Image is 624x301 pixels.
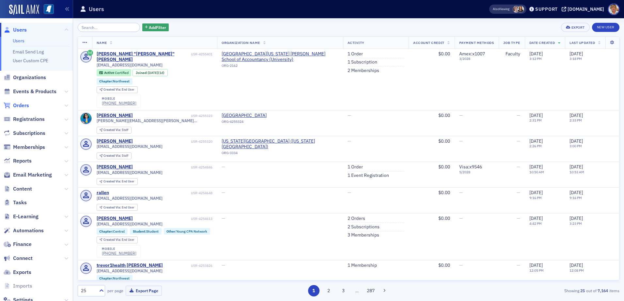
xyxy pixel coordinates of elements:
[365,285,377,296] button: 287
[99,276,130,280] a: Chapter:Northwest
[438,51,450,57] span: $0.00
[493,7,509,11] span: Viewing
[102,251,136,256] a: [PHONE_NUMBER]
[571,26,585,29] div: Export
[308,285,320,296] button: 1
[222,138,338,150] a: [US_STATE][GEOGRAPHIC_DATA] ([US_STATE][GEOGRAPHIC_DATA])
[569,195,582,200] time: 9:16 PM
[97,63,163,67] span: [EMAIL_ADDRESS][DOMAIN_NAME]
[99,71,128,75] a: Active Certified
[438,215,450,221] span: $0.00
[134,217,212,221] div: USR-4254613
[4,227,44,234] a: Automations
[13,185,32,193] span: Content
[348,216,365,222] a: 2 Orders
[13,241,32,248] span: Finance
[103,205,122,209] span: Created Via :
[459,57,494,61] span: 3 / 2028
[103,128,128,132] div: Staff
[348,59,377,65] a: 1 Subscription
[222,164,225,170] span: —
[569,215,583,221] span: [DATE]
[142,23,169,32] button: AddFilter
[130,228,162,235] div: Student:
[4,255,33,262] a: Connect
[4,26,27,34] a: Users
[222,151,338,157] div: ORG-3334
[164,228,211,235] div: Other:
[592,23,619,32] a: New User
[103,153,122,158] span: Created Via :
[348,51,363,57] a: 1 Order
[459,138,463,144] span: —
[348,164,363,170] a: 1 Order
[517,262,520,268] span: —
[4,102,29,109] a: Orders
[348,232,379,238] a: 3 Memberships
[438,112,450,118] span: $0.00
[529,118,542,122] time: 2:31 PM
[99,229,113,234] span: Chapter :
[323,285,334,296] button: 2
[103,154,128,158] div: Staff
[4,269,31,276] a: Exports
[348,263,377,268] a: 1 Membership
[517,6,524,13] span: Noma Burge
[13,227,44,234] span: Automations
[529,215,543,221] span: [DATE]
[569,221,582,226] time: 3:23 PM
[348,68,379,74] a: 2 Memberships
[493,7,499,11] div: Also
[517,138,520,144] span: —
[13,255,33,262] span: Connect
[97,152,132,159] div: Created Via: Staff
[535,6,558,12] div: Support
[529,40,555,45] span: Date Created
[103,128,122,132] span: Created Via :
[97,216,133,222] a: [PERSON_NAME]
[149,24,166,30] span: Add Filter
[4,130,45,137] a: Subscriptions
[13,102,29,109] span: Orders
[459,112,463,118] span: —
[529,164,543,170] span: [DATE]
[4,213,39,220] a: E-Learning
[348,40,365,45] span: Activity
[568,6,604,12] div: [DOMAIN_NAME]
[191,52,212,56] div: USR-4255401
[164,264,212,268] div: USR-4253826
[97,196,163,201] span: [EMAIL_ADDRESS][DOMAIN_NAME]
[529,268,544,273] time: 12:05 PM
[97,178,138,185] div: Created Via: End User
[529,170,544,174] time: 10:50 AM
[4,88,56,95] a: Events & Products
[438,262,450,268] span: $0.00
[569,268,584,273] time: 12:08 PM
[99,79,113,83] span: Chapter :
[102,101,136,106] a: [PHONE_NUMBER]
[13,26,27,34] span: Users
[97,164,133,170] a: [PERSON_NAME]
[222,215,225,221] span: —
[134,114,212,118] div: USR-4255323
[4,185,32,193] a: Content
[78,23,140,32] input: Search…
[569,144,582,148] time: 3:00 PM
[13,157,32,165] span: Reports
[134,139,212,144] div: USR-4255320
[97,228,128,235] div: Chapter:
[4,116,45,123] a: Registrations
[503,51,520,57] div: Faculty
[4,144,45,151] a: Memberships
[97,268,163,273] span: [EMAIL_ADDRESS][DOMAIN_NAME]
[459,262,463,268] span: —
[126,286,162,296] button: Export Page
[103,87,122,92] span: Created Via :
[561,23,589,32] button: Export
[103,237,122,242] span: Created Via :
[97,190,109,196] div: rallen
[569,190,583,195] span: [DATE]
[99,276,113,280] span: Chapter :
